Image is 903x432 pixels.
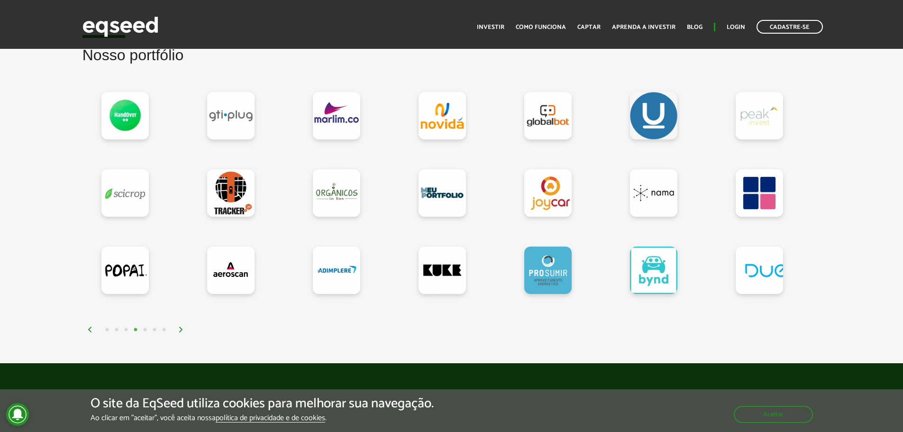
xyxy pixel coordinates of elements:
a: Popai Snack [101,247,149,294]
a: Orgânicos in Box [313,169,360,217]
a: Mutual [736,169,783,217]
a: Joycar [524,169,572,217]
a: Nama [630,169,677,217]
img: EqSeed [82,14,158,39]
img: arrow%20right.svg [178,327,184,332]
a: Peak Invest [736,92,783,139]
button: 7 of 3 [159,325,169,335]
a: Ulend [630,92,677,139]
button: 6 of 3 [150,325,159,335]
a: Due Laser [736,247,783,294]
a: Investir [477,24,504,30]
a: Cadastre-se [757,20,823,34]
a: Adimplere [313,247,360,294]
a: Blog [687,24,702,30]
button: 5 of 3 [140,325,150,335]
a: SciCrop [101,169,149,217]
button: 1 of 3 [102,325,112,335]
a: PROSUMIR [524,247,572,294]
a: Marlim.co [313,92,360,139]
h5: O site da EqSeed utiliza cookies para melhorar sua navegação. [91,396,434,411]
a: Captar [577,24,601,30]
a: Login [727,24,745,30]
h2: Nosso portfólio [82,47,821,78]
a: Aprenda a investir [612,24,675,30]
p: Ao clicar em "aceitar", você aceita nossa . [91,414,434,423]
button: Aceitar [734,406,813,423]
a: Globalbot [524,92,572,139]
a: MeuPortfolio [419,169,466,217]
a: GTI PLUG [207,92,255,139]
button: 2 of 3 [112,325,121,335]
a: política de privacidade e de cookies [216,414,325,423]
a: Como funciona [516,24,566,30]
a: Aeroscan [207,247,255,294]
img: arrow%20left.svg [87,327,93,332]
a: Bynd [630,247,677,294]
a: Kuke [419,247,466,294]
a: Novidá [419,92,466,139]
a: HandOver [101,92,149,139]
a: TrackerUp [207,169,255,217]
button: 3 of 3 [121,325,131,335]
button: 4 of 3 [131,325,140,335]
